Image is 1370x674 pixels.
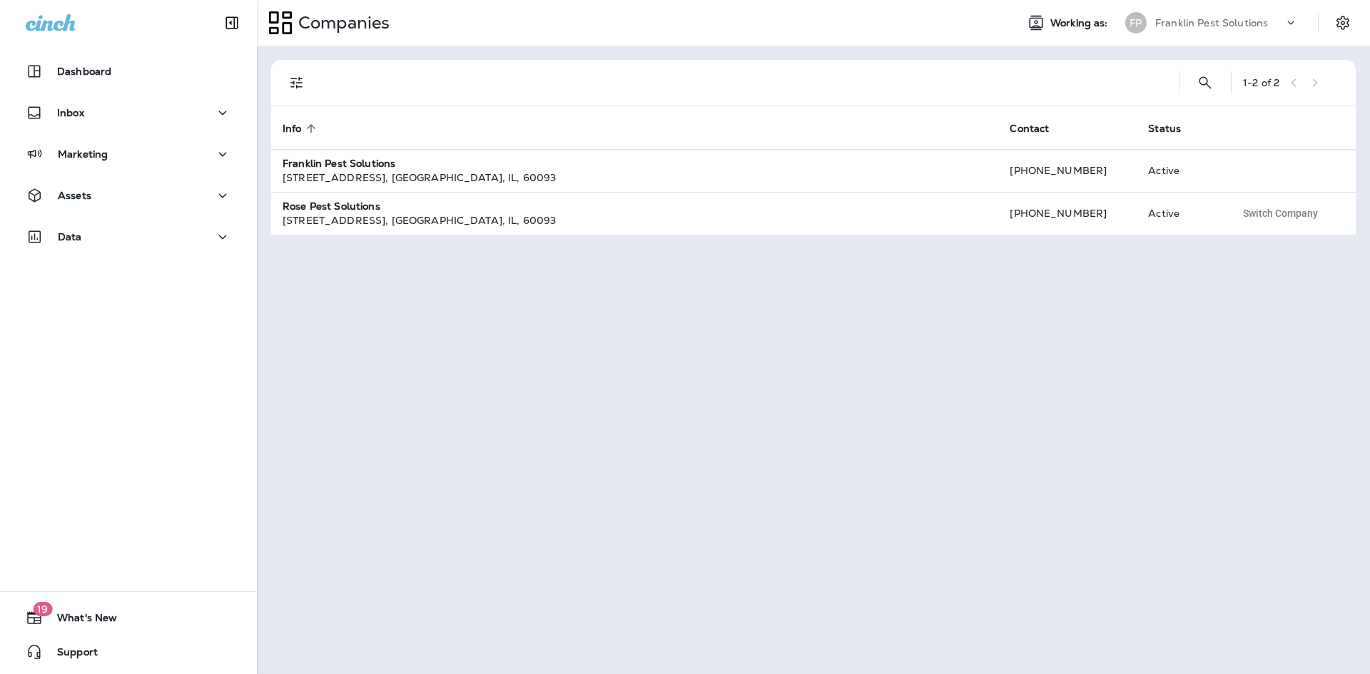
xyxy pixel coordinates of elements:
p: Marketing [58,148,108,160]
div: [STREET_ADDRESS] , [GEOGRAPHIC_DATA] , IL , 60093 [283,170,987,185]
button: Settings [1330,10,1356,36]
div: [STREET_ADDRESS] , [GEOGRAPHIC_DATA] , IL , 60093 [283,213,987,228]
span: Info [283,123,302,135]
span: Contact [1010,122,1067,135]
div: 1 - 2 of 2 [1243,77,1279,88]
button: Marketing [14,140,243,168]
span: Info [283,122,320,135]
button: Support [14,638,243,666]
span: Contact [1010,123,1049,135]
td: Active [1137,192,1224,235]
p: Assets [58,190,91,201]
p: Data [58,231,82,242]
span: Support [43,646,98,663]
span: Switch Company [1243,208,1318,218]
p: Franklin Pest Solutions [1155,17,1268,29]
button: Search Companies [1191,68,1219,97]
span: Status [1148,123,1181,135]
button: Dashboard [14,57,243,86]
button: Collapse Sidebar [212,9,252,37]
button: Switch Company [1235,203,1326,224]
button: Filters [283,68,311,97]
button: Data [14,223,243,251]
strong: Franklin Pest Solutions [283,157,395,170]
span: Status [1148,122,1199,135]
td: [PHONE_NUMBER] [998,192,1137,235]
td: [PHONE_NUMBER] [998,149,1137,192]
p: Companies [293,12,390,34]
button: Assets [14,181,243,210]
p: Dashboard [57,66,111,77]
div: FP [1125,12,1147,34]
button: Inbox [14,98,243,127]
td: Active [1137,149,1224,192]
button: 19What's New [14,603,243,632]
strong: Rose Pest Solutions [283,200,380,213]
span: Working as: [1050,17,1111,29]
span: What's New [43,612,117,629]
p: Inbox [57,107,84,118]
span: 19 [33,602,52,616]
